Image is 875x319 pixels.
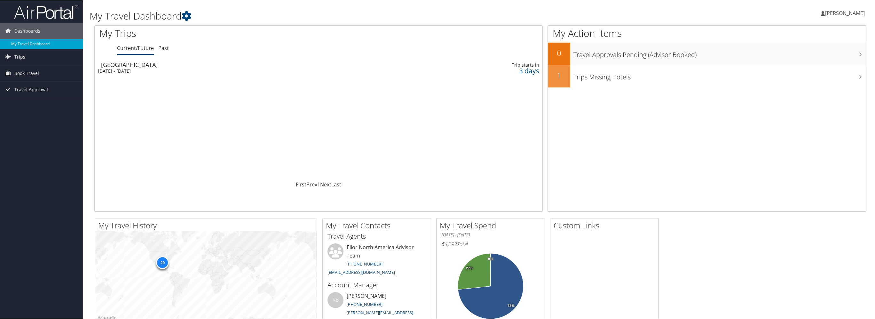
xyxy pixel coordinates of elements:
[440,220,545,231] h2: My Travel Spend
[548,42,866,65] a: 0Travel Approvals Pending (Advisor Booked)
[434,68,539,73] div: 3 days
[326,220,431,231] h2: My Travel Contacts
[548,65,866,87] a: 1Trips Missing Hotels
[14,49,25,65] span: Trips
[306,181,317,188] a: Prev
[441,240,457,247] span: $4,297
[466,266,473,270] tspan: 27%
[98,220,317,231] h2: My Travel History
[317,181,320,188] a: 1
[441,240,540,247] h6: Total
[98,68,366,74] div: [DATE] - [DATE]
[99,26,351,40] h1: My Trips
[434,62,539,68] div: Trip starts in
[117,44,154,51] a: Current/Future
[508,304,515,307] tspan: 73%
[548,70,570,81] h2: 1
[14,81,48,97] span: Travel Approval
[548,47,570,58] h2: 0
[14,65,39,81] span: Book Travel
[347,301,382,307] a: [PHONE_NUMBER]
[156,256,169,269] div: 20
[324,243,429,277] li: Elior North America Advisor Team
[296,181,306,188] a: First
[327,269,395,275] a: [EMAIL_ADDRESS][DOMAIN_NAME]
[554,220,658,231] h2: Custom Links
[327,232,426,241] h3: Travel Agents
[825,9,865,16] span: [PERSON_NAME]
[14,4,78,19] img: airportal-logo.png
[327,280,426,289] h3: Account Manager
[821,3,871,22] a: [PERSON_NAME]
[327,292,343,308] div: VB
[331,181,341,188] a: Last
[488,257,493,261] tspan: 0%
[347,261,382,266] a: [PHONE_NUMBER]
[441,232,540,238] h6: [DATE] - [DATE]
[90,9,611,22] h1: My Travel Dashboard
[320,181,331,188] a: Next
[573,47,866,59] h3: Travel Approvals Pending (Advisor Booked)
[548,26,866,40] h1: My Action Items
[101,61,369,67] div: [GEOGRAPHIC_DATA]
[158,44,169,51] a: Past
[573,69,866,81] h3: Trips Missing Hotels
[14,23,40,39] span: Dashboards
